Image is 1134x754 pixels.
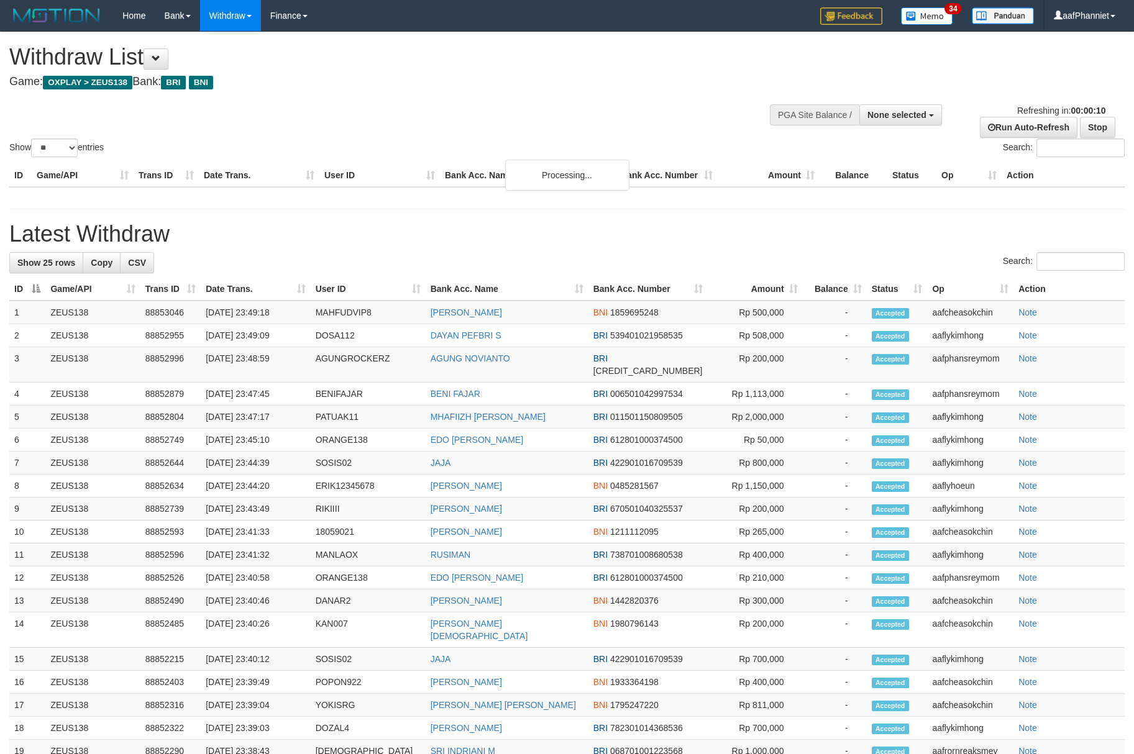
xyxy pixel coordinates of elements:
td: 4 [9,383,45,406]
th: Op: activate to sort column ascending [927,278,1013,301]
td: ZEUS138 [45,324,140,347]
a: [PERSON_NAME] [431,723,502,733]
th: User ID: activate to sort column ascending [311,278,426,301]
td: aafcheasokchin [927,612,1013,648]
td: 88852644 [140,452,201,475]
span: BRI [593,412,608,422]
td: 88852739 [140,497,201,520]
td: Rp 400,000 [708,543,803,566]
td: 18059021 [311,520,426,543]
td: 88852316 [140,694,201,717]
span: BRI [593,330,608,340]
span: Copy 629401015935530 to clipboard [593,366,703,376]
div: Processing... [505,160,629,191]
th: Bank Acc. Name [440,164,616,187]
a: JAJA [431,654,451,664]
span: Accepted [872,701,909,711]
a: Note [1018,307,1037,317]
a: Note [1018,723,1037,733]
td: [DATE] 23:41:32 [201,543,310,566]
a: MHAFIIZH [PERSON_NAME] [431,412,546,422]
th: Status: activate to sort column ascending [867,278,928,301]
td: aaflykimhong [927,452,1013,475]
span: BRI [593,504,608,514]
span: Copy 0485281567 to clipboard [610,481,659,491]
span: Accepted [872,481,909,492]
td: ERIK12345678 [311,475,426,497]
a: Show 25 rows [9,252,83,273]
td: ZEUS138 [45,543,140,566]
td: - [803,671,867,694]
td: 88852490 [140,589,201,612]
span: Accepted [872,331,909,342]
td: aaflykimhong [927,324,1013,347]
td: 88852322 [140,717,201,740]
td: - [803,324,867,347]
td: Rp 508,000 [708,324,803,347]
h1: Latest Withdraw [9,222,1125,247]
td: - [803,589,867,612]
td: Rp 300,000 [708,589,803,612]
label: Show entries [9,139,104,157]
a: AGUNG NOVIANTO [431,353,510,363]
th: ID [9,164,32,187]
h4: Game: Bank: [9,76,744,88]
th: Bank Acc. Name: activate to sort column ascending [426,278,588,301]
td: ZEUS138 [45,475,140,497]
span: Copy 1211112095 to clipboard [610,527,659,537]
td: 11 [9,543,45,566]
a: Note [1018,619,1037,629]
th: ID: activate to sort column descending [9,278,45,301]
td: aafcheasokchin [927,589,1013,612]
a: Stop [1080,117,1115,138]
span: Accepted [872,724,909,734]
td: AGUNGROCKERZ [311,347,426,383]
td: Rp 800,000 [708,452,803,475]
th: Date Trans. [199,164,319,187]
span: BNI [593,700,608,710]
td: [DATE] 23:40:26 [201,612,310,648]
span: Copy 1859695248 to clipboard [610,307,659,317]
td: RIKIIII [311,497,426,520]
a: Note [1018,412,1037,422]
th: Bank Acc. Number [616,164,718,187]
td: 7 [9,452,45,475]
span: Copy 1980796143 to clipboard [610,619,659,629]
span: BRI [593,435,608,445]
img: Feedback.jpg [820,7,882,25]
a: [PERSON_NAME] [431,596,502,606]
span: BRI [593,353,608,363]
span: 34 [944,3,961,14]
span: BNI [593,527,608,537]
img: panduan.png [972,7,1034,24]
span: Copy 612801000374500 to clipboard [610,435,683,445]
a: EDO [PERSON_NAME] [431,435,523,445]
td: [DATE] 23:40:12 [201,648,310,671]
a: [PERSON_NAME] [PERSON_NAME] [431,700,576,710]
a: [PERSON_NAME] [431,504,502,514]
th: Op [936,164,1002,187]
td: ZEUS138 [45,566,140,589]
td: ZEUS138 [45,347,140,383]
span: Copy 612801000374500 to clipboard [610,573,683,583]
td: YOKISRG [311,694,426,717]
td: aaflykimhong [927,648,1013,671]
a: [PERSON_NAME] [431,481,502,491]
span: Copy 539401021958535 to clipboard [610,330,683,340]
h1: Withdraw List [9,45,744,70]
td: Rp 200,000 [708,497,803,520]
td: Rp 200,000 [708,612,803,648]
select: Showentries [31,139,78,157]
td: ZEUS138 [45,671,140,694]
td: - [803,612,867,648]
label: Search: [1003,139,1125,157]
td: ZEUS138 [45,589,140,612]
span: Copy 422901016709539 to clipboard [610,458,683,468]
td: 1 [9,301,45,324]
td: POPON922 [311,671,426,694]
td: - [803,648,867,671]
td: [DATE] 23:39:03 [201,717,310,740]
span: Accepted [872,412,909,423]
a: Note [1018,573,1037,583]
span: Accepted [872,596,909,607]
